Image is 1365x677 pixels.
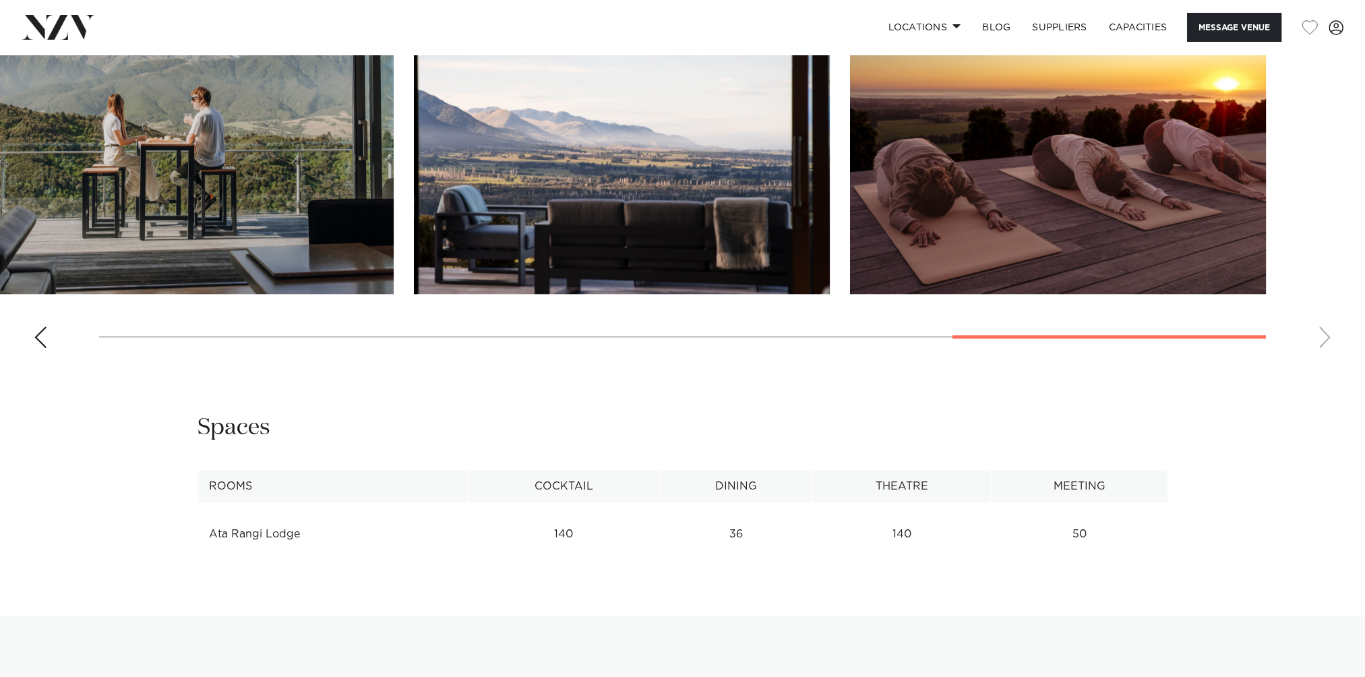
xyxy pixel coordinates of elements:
img: nzv-logo.png [22,15,95,39]
th: Cocktail [467,470,660,503]
th: Meeting [991,470,1167,503]
th: Rooms [198,470,467,503]
a: SUPPLIERS [1021,13,1097,42]
a: Capacities [1098,13,1178,42]
a: Locations [877,13,971,42]
td: 140 [467,518,660,551]
td: Ata Rangi Lodge [198,518,467,551]
th: Dining [660,470,812,503]
a: BLOG [971,13,1021,42]
td: 140 [812,518,990,551]
h2: Spaces [198,413,270,443]
th: Theatre [812,470,990,503]
td: 36 [660,518,812,551]
td: 50 [991,518,1167,551]
button: Message Venue [1187,13,1281,42]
